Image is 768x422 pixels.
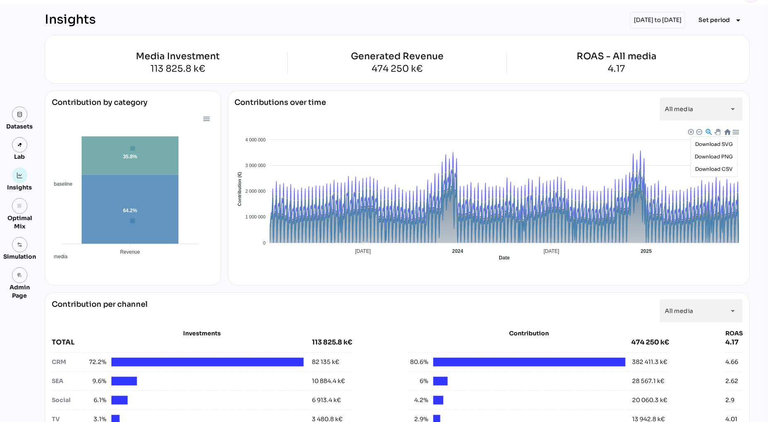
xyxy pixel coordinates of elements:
[237,172,242,206] text: Contribution (€)
[7,122,33,131] div: Datasets
[52,337,312,347] div: TOTAL
[45,12,96,28] div: Insights
[87,396,106,405] span: 6.1%
[728,306,738,316] i: arrow_drop_down
[408,396,428,405] span: 4.2%
[312,358,339,366] div: 82 135 k€
[17,272,23,278] i: admin_panel_settings
[725,329,743,337] div: ROAS
[7,183,32,192] div: Insights
[692,150,736,163] div: Download PNG
[52,329,352,337] div: Investments
[355,248,371,254] tspan: [DATE]
[725,396,734,405] div: 2.9
[725,358,738,366] div: 4.66
[692,138,736,150] div: Download SVG
[11,153,29,161] div: Lab
[312,396,341,405] div: 6 913.4 k€
[543,248,559,254] tspan: [DATE]
[68,52,287,61] div: Media Investment
[52,377,87,386] div: SEA
[725,337,743,347] div: 4.17
[3,252,36,261] div: Simulation
[577,64,657,73] div: 4.17
[87,377,106,386] span: 9.6%
[577,52,657,61] div: ROAS - All media
[408,358,428,366] span: 80.6%
[351,52,444,61] div: Generated Revenue
[408,377,428,386] span: 6%
[52,358,87,366] div: CRM
[733,15,743,25] i: arrow_drop_down
[3,283,36,300] div: Admin Page
[351,64,444,73] div: 474 250 k€
[235,97,326,121] div: Contributions over time
[630,12,685,28] div: [DATE] to [DATE]
[499,255,510,261] text: Date
[52,299,147,323] div: Contribution per channel
[263,240,266,245] tspan: 0
[728,104,738,114] i: arrow_drop_down
[17,142,23,148] img: lab.svg
[640,248,652,254] tspan: 2025
[245,163,266,168] tspan: 3 000 000
[692,163,736,175] div: Download CSV
[17,203,23,209] i: grain
[87,358,106,366] span: 72.2%
[52,97,214,114] div: Contribution by category
[632,396,667,405] div: 20 060.3 k€
[732,128,739,135] div: Menu
[705,128,712,135] div: Selection Zoom
[665,105,693,113] span: All media
[52,396,87,405] div: Social
[714,129,719,134] div: Panning
[17,242,23,248] img: settings.svg
[723,128,730,135] div: Reset Zoom
[725,377,738,386] div: 2.62
[632,377,664,386] div: 28 567.1 k€
[452,248,463,254] tspan: 2024
[245,137,266,142] tspan: 4 000 000
[3,214,36,230] div: Optimal Mix
[17,172,23,178] img: graph.svg
[120,249,140,255] tspan: Revenue
[688,129,693,134] div: Zoom In
[245,189,266,194] tspan: 2 000 000
[429,329,629,337] div: Contribution
[203,115,210,122] div: Menu
[696,129,702,134] div: Zoom Out
[692,13,750,28] button: Expand "Set period"
[312,337,352,347] div: 113 825.8 k€
[48,254,68,260] span: media
[48,181,72,187] span: baseline
[245,214,266,219] tspan: 1 000 000
[68,64,287,73] div: 113 825.8 k€
[632,358,667,366] div: 382 411.3 k€
[17,112,23,117] img: data.svg
[665,307,693,315] span: All media
[698,15,730,25] span: Set period
[312,377,345,386] div: 10 884.4 k€
[631,337,669,347] div: 474 250 k€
